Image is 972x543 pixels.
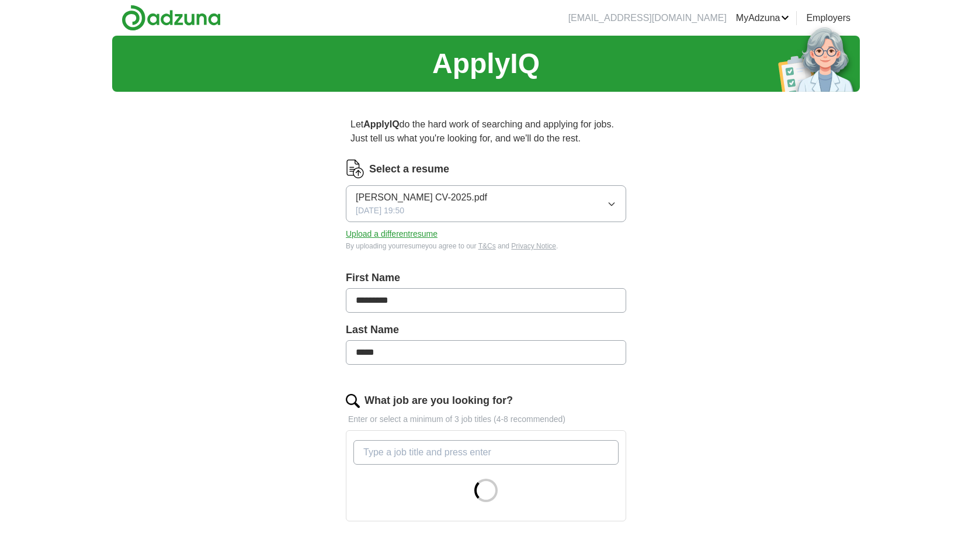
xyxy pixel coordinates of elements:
[478,242,496,250] a: T&Cs
[736,11,790,25] a: MyAdzuna
[346,185,626,222] button: [PERSON_NAME] CV-2025.pdf[DATE] 19:50
[363,119,399,129] strong: ApplyIQ
[346,322,626,338] label: Last Name
[346,413,626,426] p: Enter or select a minimum of 3 job titles (4-8 recommended)
[346,270,626,286] label: First Name
[121,5,221,31] img: Adzuna logo
[568,11,727,25] li: [EMAIL_ADDRESS][DOMAIN_NAME]
[806,11,850,25] a: Employers
[356,205,404,217] span: [DATE] 19:50
[346,228,438,240] button: Upload a differentresume
[432,43,540,85] h1: ApplyIQ
[346,113,626,150] p: Let do the hard work of searching and applying for jobs. Just tell us what you're looking for, an...
[364,393,513,409] label: What job are you looking for?
[346,394,360,408] img: search.png
[356,191,487,205] span: [PERSON_NAME] CV-2025.pdf
[369,161,449,177] label: Select a resume
[346,160,364,178] img: CV Icon
[346,241,626,251] div: By uploading your resume you agree to our and .
[511,242,556,250] a: Privacy Notice
[353,440,619,465] input: Type a job title and press enter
